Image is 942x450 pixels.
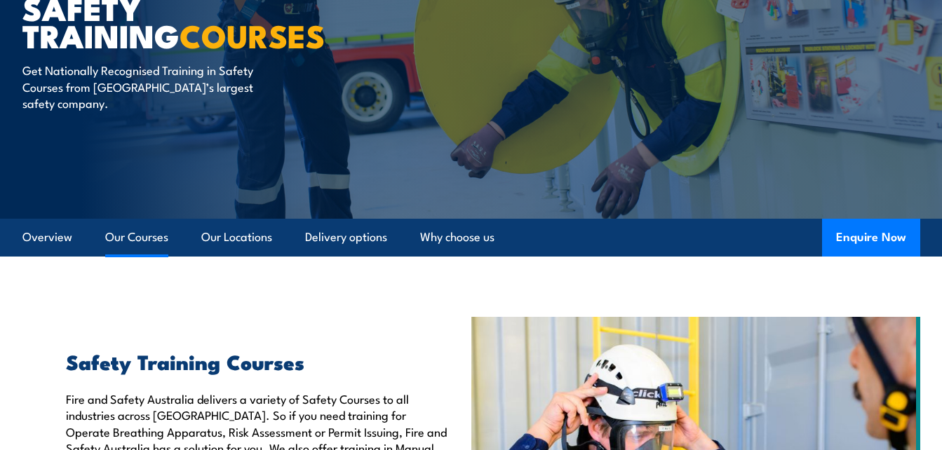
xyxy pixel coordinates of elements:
button: Enquire Now [822,219,920,257]
h2: Safety Training Courses [66,352,450,370]
a: Overview [22,219,72,256]
a: Our Locations [201,219,272,256]
a: Delivery options [305,219,387,256]
a: Why choose us [420,219,494,256]
strong: COURSES [180,11,325,59]
p: Get Nationally Recognised Training in Safety Courses from [GEOGRAPHIC_DATA]’s largest safety comp... [22,62,278,111]
a: Our Courses [105,219,168,256]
